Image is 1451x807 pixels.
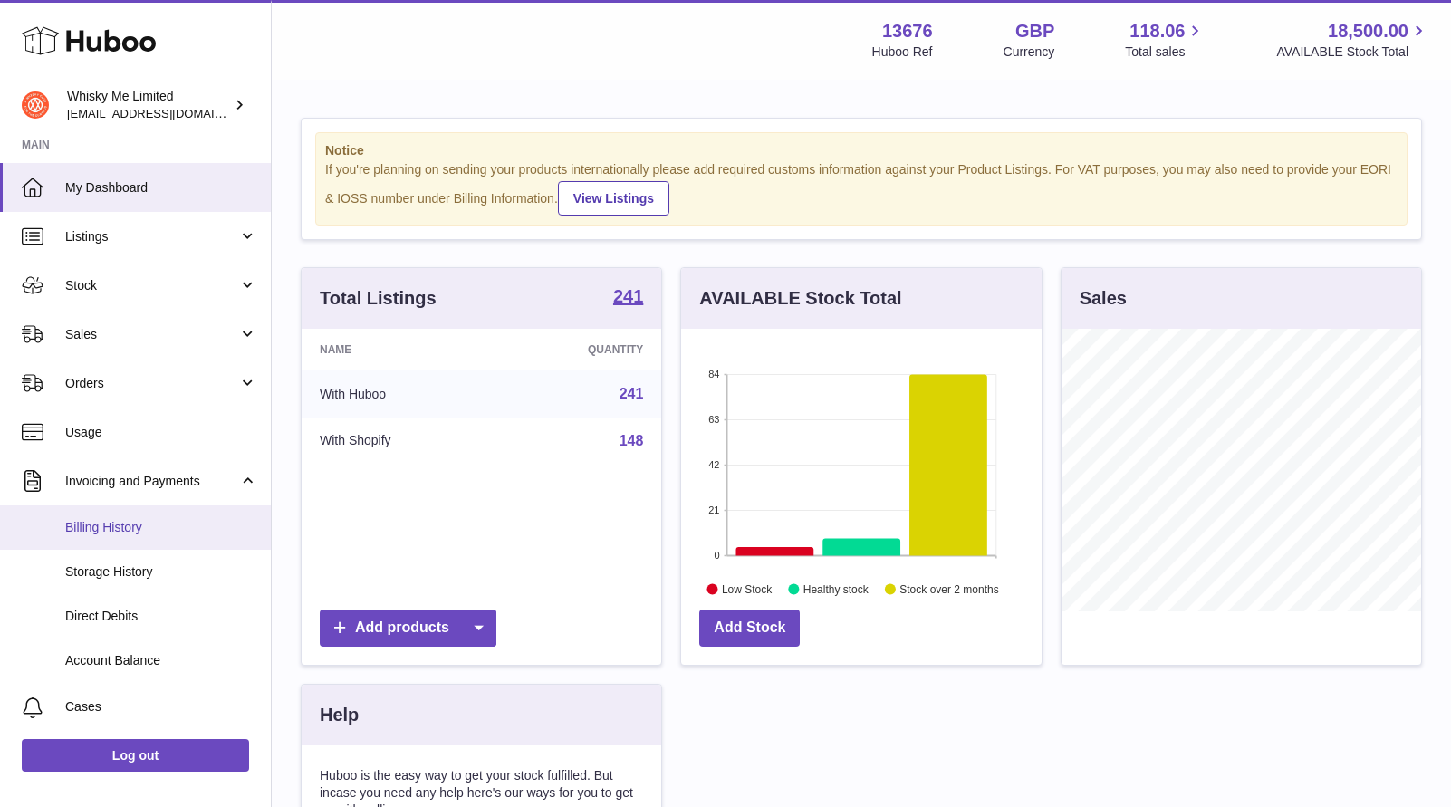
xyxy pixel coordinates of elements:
[65,473,238,490] span: Invoicing and Payments
[872,43,933,61] div: Huboo Ref
[1276,19,1429,61] a: 18,500.00 AVAILABLE Stock Total
[722,582,773,595] text: Low Stock
[715,550,720,561] text: 0
[900,582,999,595] text: Stock over 2 months
[325,161,1398,216] div: If you're planning on sending your products internationally please add required customs informati...
[65,563,257,581] span: Storage History
[65,519,257,536] span: Billing History
[709,504,720,515] text: 21
[709,414,720,425] text: 63
[699,610,800,647] a: Add Stock
[1129,19,1185,43] span: 118.06
[302,418,495,465] td: With Shopify
[613,287,643,309] a: 241
[320,703,359,727] h3: Help
[65,652,257,669] span: Account Balance
[22,739,249,772] a: Log out
[65,608,257,625] span: Direct Debits
[22,91,49,119] img: orders@whiskyshop.com
[1125,43,1206,61] span: Total sales
[882,19,933,43] strong: 13676
[65,424,257,441] span: Usage
[65,326,238,343] span: Sales
[613,287,643,305] strong: 241
[709,369,720,379] text: 84
[495,329,661,370] th: Quantity
[302,329,495,370] th: Name
[699,286,901,311] h3: AVAILABLE Stock Total
[709,459,720,470] text: 42
[1015,19,1054,43] strong: GBP
[67,88,230,122] div: Whisky Me Limited
[65,698,257,716] span: Cases
[1004,43,1055,61] div: Currency
[1125,19,1206,61] a: 118.06 Total sales
[320,610,496,647] a: Add products
[558,181,669,216] a: View Listings
[65,228,238,245] span: Listings
[67,106,266,120] span: [EMAIL_ADDRESS][DOMAIN_NAME]
[1276,43,1429,61] span: AVAILABLE Stock Total
[620,386,644,401] a: 241
[320,286,437,311] h3: Total Listings
[65,179,257,197] span: My Dashboard
[302,370,495,418] td: With Huboo
[1328,19,1408,43] span: 18,500.00
[65,277,238,294] span: Stock
[620,433,644,448] a: 148
[1080,286,1127,311] h3: Sales
[803,582,870,595] text: Healthy stock
[65,375,238,392] span: Orders
[325,142,1398,159] strong: Notice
